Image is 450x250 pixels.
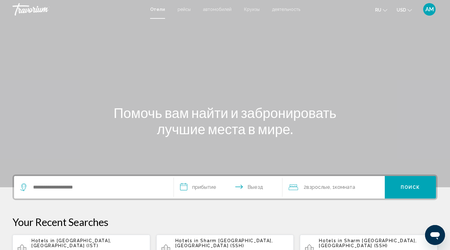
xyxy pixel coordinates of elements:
a: деятельность [272,7,300,12]
h1: Помочь вам найти и забронировать лучшие места в мире. [108,105,342,137]
button: Check in and out dates [174,176,282,199]
span: Взрослые [306,184,330,190]
span: Hotels in [319,238,342,243]
a: рейсы [178,7,191,12]
a: Отели [150,7,165,12]
span: AM [425,6,434,12]
span: Поиск [401,185,420,190]
a: автомобилей [203,7,232,12]
span: 2 [304,183,330,192]
button: Поиск [385,176,436,199]
a: Travorium [12,3,144,16]
span: , 1 [330,183,355,192]
span: Sharm [GEOGRAPHIC_DATA], [GEOGRAPHIC_DATA] (SSH) [319,238,417,248]
div: Search widget [14,176,436,199]
button: Change language [375,5,387,14]
button: Travelers: 2 adults, 0 children [282,176,385,199]
a: Круизы [244,7,260,12]
span: ru [375,7,381,12]
button: User Menu [421,3,438,16]
span: [GEOGRAPHIC_DATA], [GEOGRAPHIC_DATA] (IST) [32,238,111,248]
span: USD [397,7,406,12]
iframe: Кнопка запуска окна обмена сообщениями [425,225,445,245]
span: Sharm [GEOGRAPHIC_DATA], [GEOGRAPHIC_DATA] (SSH) [175,238,273,248]
p: Your Recent Searches [12,216,438,228]
span: Hotels in [175,238,199,243]
span: Комната [335,184,355,190]
span: Hotels in [32,238,55,243]
button: Change currency [397,5,412,14]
